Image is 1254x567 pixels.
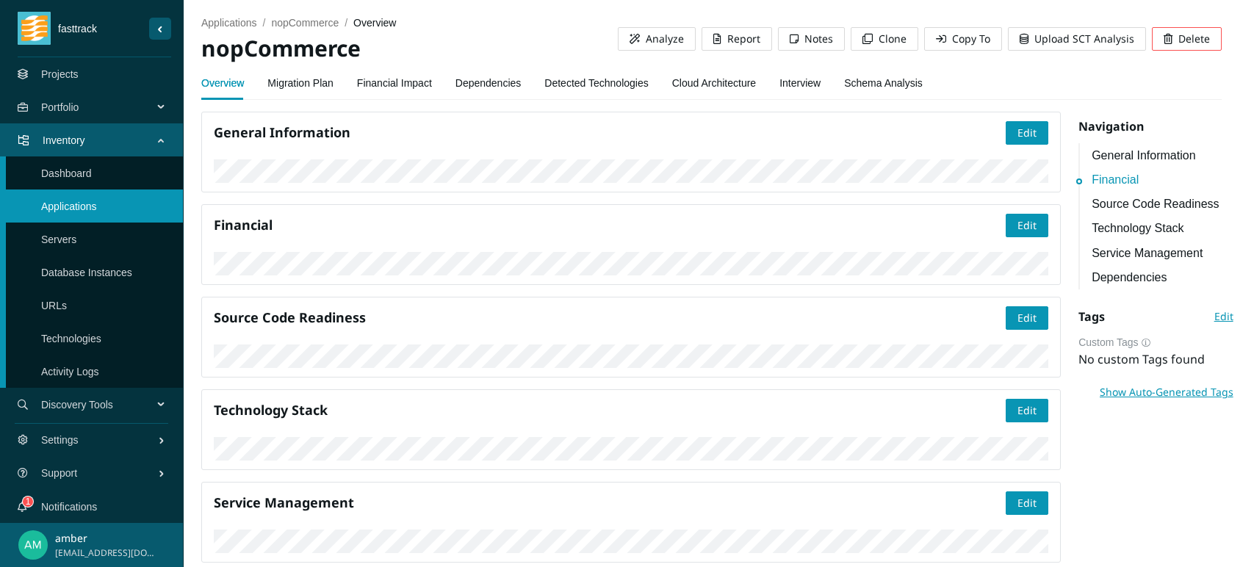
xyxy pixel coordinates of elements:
[41,300,67,311] a: URLs
[1092,244,1233,262] a: Service Management
[51,21,149,37] span: fasttrack
[41,234,76,245] a: Servers
[41,201,97,212] a: Applications
[778,27,845,51] button: Notes
[1006,306,1048,330] button: Edit
[271,17,339,29] a: nopCommerce
[26,496,31,507] span: 1
[41,167,92,179] a: Dashboard
[455,68,522,98] a: Dependencies
[214,401,1006,419] h4: Technology Stack
[1078,351,1205,367] span: No custom Tags found
[201,68,244,98] a: Overview
[43,118,159,162] span: Inventory
[1006,399,1048,422] button: Edit
[727,31,760,47] span: Report
[41,383,159,427] span: Discovery Tools
[41,267,132,278] a: Database Instances
[1034,31,1134,47] span: Upload SCT Analysis
[1214,305,1234,328] button: Edit
[844,68,923,98] a: Schema Analysis
[357,68,432,98] a: Financial Impact
[1099,380,1234,404] button: Show Auto-Generated Tags
[924,27,1002,51] button: Copy To
[41,366,99,378] a: Activity Logs
[1078,118,1144,134] strong: Navigation
[41,85,159,129] span: Portfolio
[41,333,101,344] a: Technologies
[18,530,48,560] img: 782412742afe806fddeffadffbceffd7
[41,451,158,495] span: Support
[879,31,907,47] span: Clone
[41,68,79,80] a: Projects
[1100,384,1233,400] span: Show Auto-Generated Tags
[55,546,157,560] span: [EMAIL_ADDRESS][DOMAIN_NAME]
[851,27,918,51] button: Clone
[1152,27,1222,51] button: Delete
[1092,195,1233,213] a: Source Code Readiness
[201,34,618,64] h2: nopCommerce
[1006,121,1048,145] button: Edit
[345,17,347,29] span: /
[1008,27,1146,51] button: Upload SCT Analysis
[21,12,48,45] img: tidal_logo.png
[267,68,334,98] a: Migration Plan
[804,31,833,47] span: Notes
[1017,310,1037,326] span: Edit
[952,31,990,47] span: Copy To
[1092,219,1233,237] a: Technology Stack
[646,31,684,47] span: Analyze
[1214,308,1233,325] span: Edit
[702,27,772,51] button: Report
[1078,334,1233,350] div: Custom Tags
[1017,402,1037,419] span: Edit
[41,418,158,462] span: Settings
[1017,125,1037,141] span: Edit
[353,17,396,29] span: overview
[214,216,1006,234] h4: Financial
[41,501,97,513] a: Notifications
[618,27,696,51] button: Analyze
[214,123,1006,142] h4: General Information
[1006,491,1048,515] button: Edit
[1178,31,1210,47] span: Delete
[1017,495,1037,511] span: Edit
[1092,268,1233,286] a: Dependencies
[263,17,266,29] span: /
[1017,217,1037,234] span: Edit
[1078,308,1105,325] strong: Tags
[201,17,257,29] a: applications
[544,68,648,98] a: Detected Technologies
[1006,214,1048,237] button: Edit
[214,308,1006,327] h4: Source Code Readiness
[23,496,33,507] sup: 1
[672,68,756,98] a: Cloud Architecture
[1092,146,1233,165] a: General Information
[779,68,821,98] a: Interview
[214,494,1006,512] h4: Service Management
[55,530,157,546] p: amber
[1092,170,1233,189] a: Financial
